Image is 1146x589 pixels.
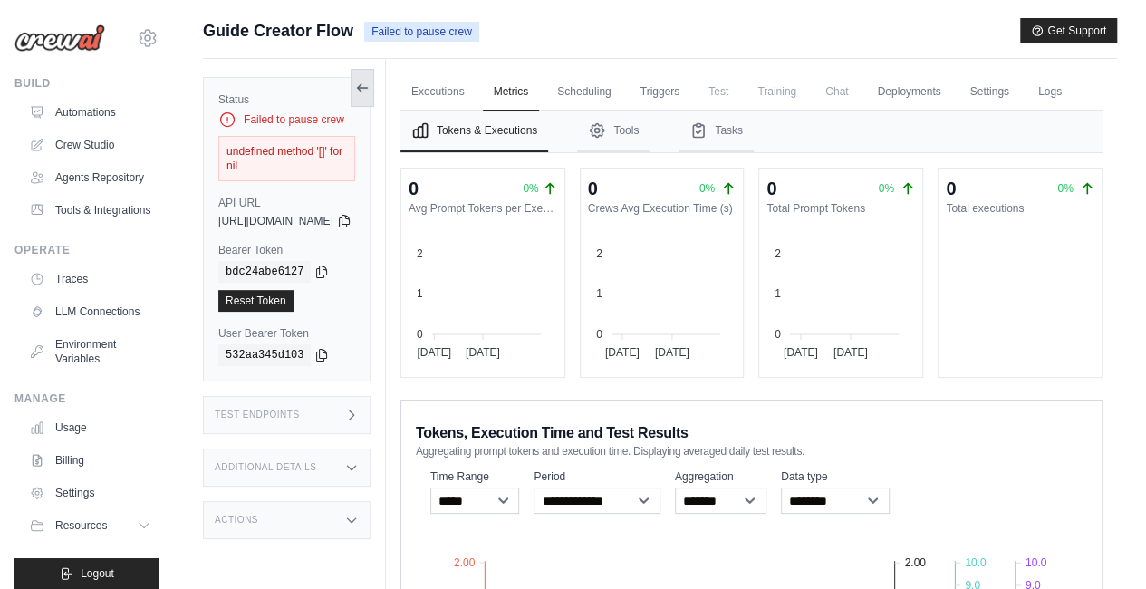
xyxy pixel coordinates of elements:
[766,176,776,201] div: 0
[218,326,355,341] label: User Bearer Token
[596,287,602,300] tspan: 1
[698,73,739,110] span: Test
[746,73,807,110] span: Training is not available until the deployment is complete
[417,346,451,359] tspan: [DATE]
[409,201,557,216] dt: Avg Prompt Tokens per Execution
[400,73,476,111] a: Executions
[215,462,316,473] h3: Additional Details
[430,469,520,484] label: Time Range
[965,556,987,569] tspan: 10.0
[14,243,159,257] div: Operate
[218,136,355,181] div: undefined method '[]' for nil
[22,446,159,475] a: Billing
[596,247,602,260] tspan: 2
[946,201,1094,216] dt: Total executions
[654,346,689,359] tspan: [DATE]
[630,73,691,111] a: Triggers
[14,76,159,91] div: Build
[218,214,333,228] span: [URL][DOMAIN_NAME]
[946,176,956,201] div: 0
[1057,182,1073,195] span: 0%
[775,287,781,300] tspan: 1
[675,469,766,484] label: Aggregation
[218,261,311,283] code: bdc24abe6127
[22,297,159,326] a: LLM Connections
[22,413,159,442] a: Usage
[218,92,355,107] label: Status
[22,98,159,127] a: Automations
[904,556,926,569] tspan: 2.00
[22,196,159,225] a: Tools & Integrations
[588,201,737,216] dt: Crews Avg Execution Time (s)
[215,410,300,420] h3: Test Endpoints
[22,130,159,159] a: Crew Studio
[22,163,159,192] a: Agents Repository
[218,111,355,129] div: Failed to pause crew
[879,182,894,195] span: 0%
[483,73,540,111] a: Metrics
[22,330,159,373] a: Environment Variables
[409,176,419,201] div: 0
[55,518,107,533] span: Resources
[596,328,602,341] tspan: 0
[1026,556,1047,569] tspan: 10.0
[604,346,639,359] tspan: [DATE]
[14,24,105,52] img: Logo
[218,196,355,210] label: API URL
[1027,73,1073,111] a: Logs
[203,18,353,43] span: Guide Creator Flow
[784,346,818,359] tspan: [DATE]
[400,111,548,152] button: Tokens & Executions
[699,182,715,195] span: 0%
[416,422,689,444] span: Tokens, Execution Time and Test Results
[766,201,915,216] dt: Total Prompt Tokens
[364,22,479,42] span: Failed to pause crew
[814,73,859,110] span: Chat is not available until the deployment is complete
[416,444,804,459] span: Aggregating prompt tokens and execution time. Displaying averaged daily test results.
[546,73,621,111] a: Scheduling
[866,73,951,111] a: Deployments
[417,287,423,300] tspan: 1
[218,243,355,257] label: Bearer Token
[833,346,868,359] tspan: [DATE]
[22,478,159,507] a: Settings
[400,111,1103,152] nav: Tabs
[775,247,781,260] tspan: 2
[1055,502,1146,589] iframe: Chat Widget
[534,469,660,484] label: Period
[958,73,1019,111] a: Settings
[22,265,159,294] a: Traces
[14,558,159,589] button: Logout
[22,511,159,540] button: Resources
[775,328,781,341] tspan: 0
[588,176,598,201] div: 0
[218,344,311,366] code: 532aa345d103
[218,290,294,312] a: Reset Token
[81,566,114,581] span: Logout
[14,391,159,406] div: Manage
[417,328,423,341] tspan: 0
[781,469,890,484] label: Data type
[523,181,538,196] span: 0%
[417,247,423,260] tspan: 2
[466,346,500,359] tspan: [DATE]
[454,556,476,569] tspan: 2.00
[577,111,650,152] button: Tools
[1020,18,1117,43] button: Get Support
[215,515,258,526] h3: Actions
[679,111,754,152] button: Tasks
